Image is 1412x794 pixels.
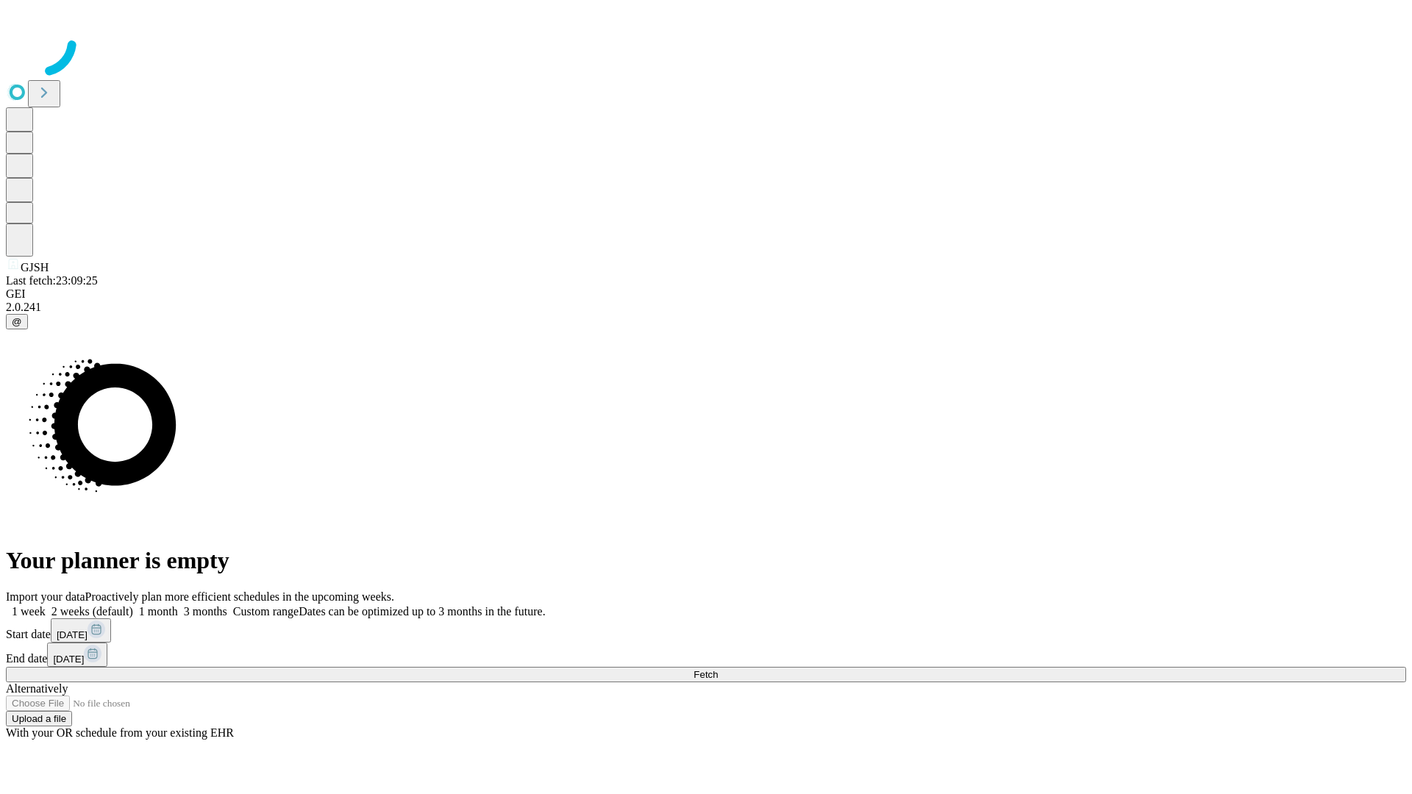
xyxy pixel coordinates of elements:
[12,605,46,618] span: 1 week
[6,301,1406,314] div: 2.0.241
[139,605,178,618] span: 1 month
[6,682,68,695] span: Alternatively
[51,618,111,643] button: [DATE]
[6,726,234,739] span: With your OR schedule from your existing EHR
[6,547,1406,574] h1: Your planner is empty
[6,590,85,603] span: Import your data
[47,643,107,667] button: [DATE]
[6,314,28,329] button: @
[6,667,1406,682] button: Fetch
[85,590,394,603] span: Proactively plan more efficient schedules in the upcoming weeks.
[184,605,227,618] span: 3 months
[693,669,718,680] span: Fetch
[6,274,98,287] span: Last fetch: 23:09:25
[6,287,1406,301] div: GEI
[6,618,1406,643] div: Start date
[6,711,72,726] button: Upload a file
[53,654,84,665] span: [DATE]
[21,261,49,273] span: GJSH
[12,316,22,327] span: @
[299,605,545,618] span: Dates can be optimized up to 3 months in the future.
[6,643,1406,667] div: End date
[57,629,88,640] span: [DATE]
[51,605,133,618] span: 2 weeks (default)
[233,605,299,618] span: Custom range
